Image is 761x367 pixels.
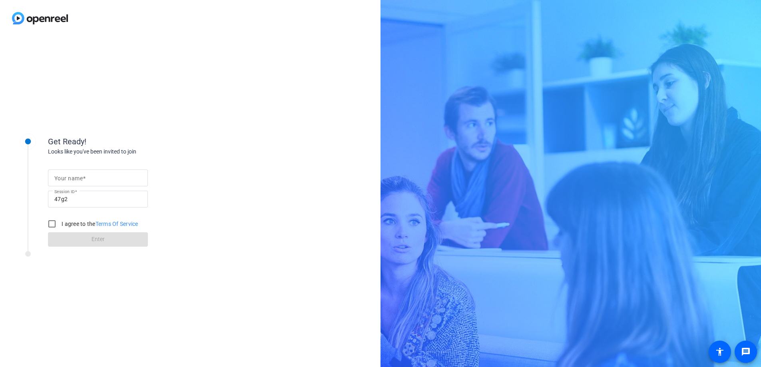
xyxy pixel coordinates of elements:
mat-icon: accessibility [715,347,725,357]
mat-label: Session ID [54,189,75,194]
label: I agree to the [60,220,138,228]
mat-icon: message [741,347,751,357]
div: Looks like you've been invited to join [48,148,208,156]
div: Get Ready! [48,136,208,148]
mat-label: Your name [54,175,83,182]
a: Terms Of Service [96,221,138,227]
